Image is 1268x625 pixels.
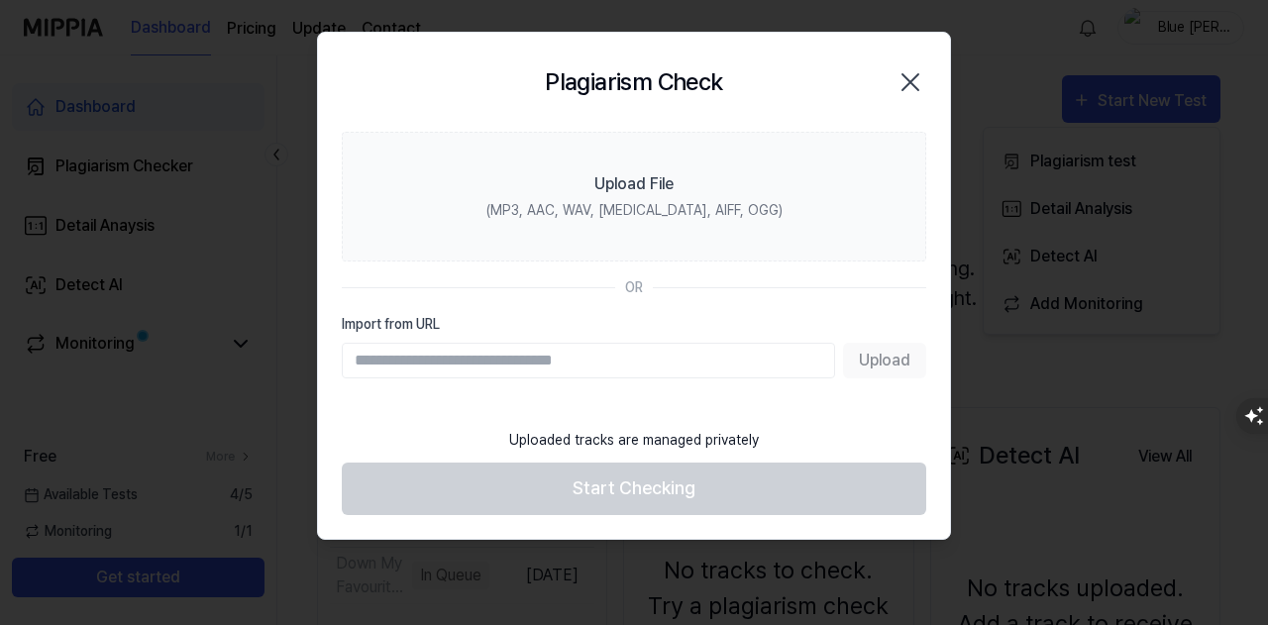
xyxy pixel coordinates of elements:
div: Upload File [594,172,674,196]
div: Uploaded tracks are managed privately [497,418,771,463]
label: Import from URL [342,314,926,335]
div: OR [625,277,643,298]
div: (MP3, AAC, WAV, [MEDICAL_DATA], AIFF, OGG) [486,200,783,221]
h2: Plagiarism Check [545,64,722,100]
